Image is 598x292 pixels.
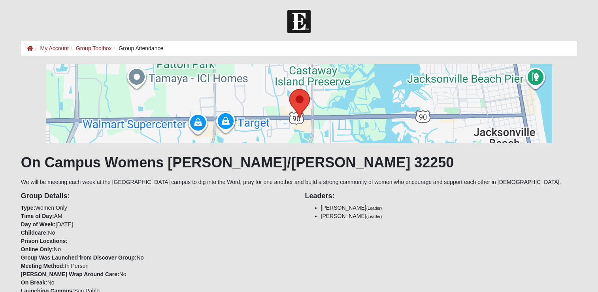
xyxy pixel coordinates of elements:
[21,229,48,236] strong: Childcare:
[21,271,119,277] strong: [PERSON_NAME] Wrap Around Care:
[21,238,68,244] strong: Prison Locations:
[21,192,293,201] h4: Group Details:
[21,154,577,171] h1: On Campus Womens [PERSON_NAME]/[PERSON_NAME] 32250
[366,214,382,219] small: (Leader)
[321,212,577,220] li: [PERSON_NAME]
[21,205,35,211] strong: Type:
[305,192,577,201] h4: Leaders:
[21,263,65,269] strong: Meeting Method:
[40,45,69,51] a: My Account
[21,213,54,219] strong: Time of Day:
[287,10,311,33] img: Church of Eleven22 Logo
[21,221,56,228] strong: Day of Week:
[21,254,137,261] strong: Group Was Launched from Discover Group:
[366,206,382,210] small: (Leader)
[76,45,112,51] a: Group Toolbox
[112,44,164,53] li: Group Attendance
[321,204,577,212] li: [PERSON_NAME]
[21,246,54,252] strong: Online Only:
